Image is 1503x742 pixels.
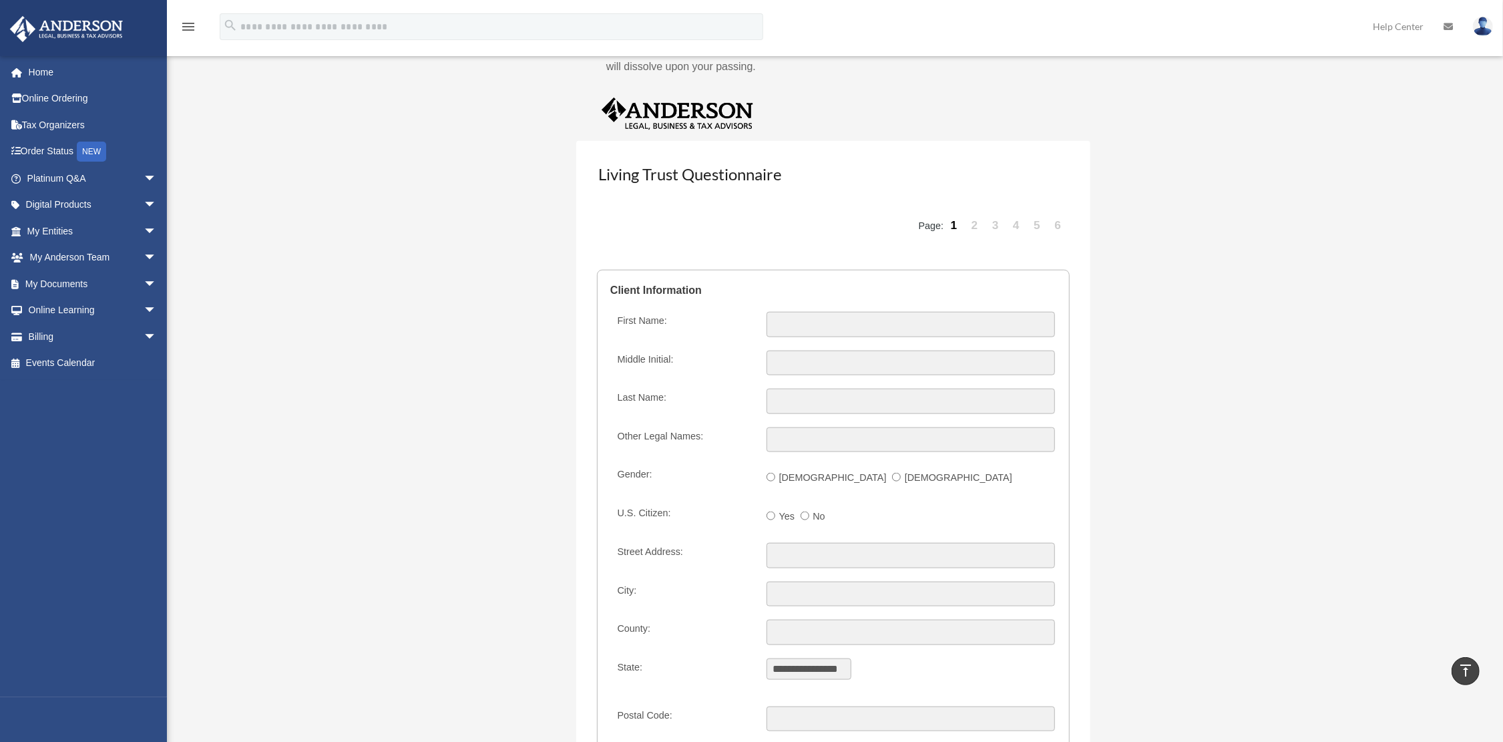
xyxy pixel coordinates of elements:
[986,206,1005,246] a: 3
[9,350,177,377] a: Events Calendar
[612,543,756,568] label: Street Address:
[919,220,944,231] span: Page:
[612,582,756,607] label: City:
[144,244,170,272] span: arrow_drop_down
[610,270,1056,311] legend: Client Information
[180,23,196,35] a: menu
[612,707,756,732] label: Postal Code:
[597,162,1070,195] h3: Living Trust Questionnaire
[6,16,127,42] img: Anderson Advisors Platinum Portal
[612,427,756,453] label: Other Legal Names:
[9,323,177,350] a: Billingarrow_drop_down
[612,389,756,414] label: Last Name:
[775,468,892,490] label: [DEMOGRAPHIC_DATA]
[9,192,177,218] a: Digital Productsarrow_drop_down
[1452,657,1480,685] a: vertical_align_top
[9,85,177,112] a: Online Ordering
[809,507,831,528] label: No
[1473,17,1493,36] img: User Pic
[9,244,177,271] a: My Anderson Teamarrow_drop_down
[612,659,756,693] label: State:
[945,206,963,246] a: 1
[612,504,756,530] label: U.S. Citizen:
[9,297,177,324] a: Online Learningarrow_drop_down
[1028,206,1047,246] a: 5
[9,138,177,166] a: Order StatusNEW
[618,315,667,326] span: First Name:
[965,206,984,246] a: 2
[1007,206,1026,246] a: 4
[144,270,170,298] span: arrow_drop_down
[144,165,170,192] span: arrow_drop_down
[77,142,106,162] div: NEW
[612,620,756,645] label: County:
[9,112,177,138] a: Tax Organizers
[144,192,170,219] span: arrow_drop_down
[1049,206,1068,246] a: 6
[144,323,170,351] span: arrow_drop_down
[144,297,170,325] span: arrow_drop_down
[1458,663,1474,679] i: vertical_align_top
[144,218,170,245] span: arrow_drop_down
[223,18,238,33] i: search
[9,59,177,85] a: Home
[901,468,1018,490] label: [DEMOGRAPHIC_DATA]
[9,270,177,297] a: My Documentsarrow_drop_down
[180,19,196,35] i: menu
[612,466,756,491] label: Gender:
[9,165,177,192] a: Platinum Q&Aarrow_drop_down
[612,351,756,376] label: Middle Initial:
[775,507,801,528] label: Yes
[9,218,177,244] a: My Entitiesarrow_drop_down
